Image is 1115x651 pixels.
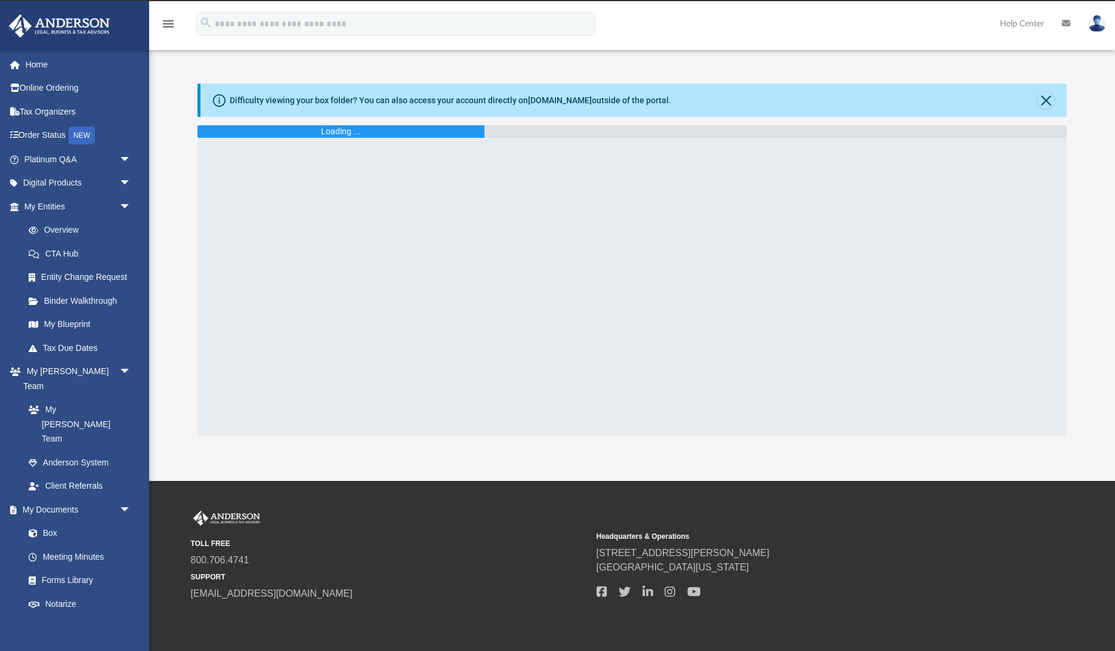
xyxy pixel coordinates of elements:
a: Anderson System [17,451,143,474]
small: SUPPORT [191,572,588,582]
div: NEW [69,127,95,144]
div: Loading ... [321,125,360,138]
a: Home [8,53,149,76]
i: menu [161,17,175,31]
small: TOLL FREE [191,538,588,549]
span: arrow_drop_down [119,171,143,196]
a: Meeting Minutes [17,545,143,569]
a: Online Ordering [8,76,149,100]
a: Overview [17,218,149,242]
a: My Blueprint [17,313,143,337]
a: Platinum Q&Aarrow_drop_down [8,147,149,171]
a: [GEOGRAPHIC_DATA][US_STATE] [597,562,749,572]
img: User Pic [1088,15,1106,32]
a: Digital Productsarrow_drop_down [8,171,149,195]
small: Headquarters & Operations [597,531,994,542]
a: Order StatusNEW [8,124,149,148]
span: arrow_drop_down [119,360,143,384]
a: Notarize [17,592,143,616]
a: Box [17,522,137,545]
a: My Entitiesarrow_drop_down [8,195,149,218]
a: My [PERSON_NAME] Team [17,398,137,451]
img: Anderson Advisors Platinum Portal [5,14,113,38]
span: arrow_drop_down [119,498,143,522]
a: Client Referrals [17,474,143,498]
a: CTA Hub [17,242,149,266]
a: My Documentsarrow_drop_down [8,498,143,522]
button: Close [1037,92,1054,109]
a: Forms Library [17,569,137,593]
a: menu [161,23,175,31]
a: Entity Change Request [17,266,149,289]
a: Binder Walkthrough [17,289,149,313]
a: My [PERSON_NAME] Teamarrow_drop_down [8,360,143,398]
div: Difficulty viewing your box folder? You can also access your account directly on outside of the p... [230,94,671,107]
a: 800.706.4741 [191,555,249,565]
i: search [199,16,212,29]
a: Tax Due Dates [17,336,149,360]
span: arrow_drop_down [119,195,143,219]
a: [STREET_ADDRESS][PERSON_NAME] [597,548,770,558]
a: [DOMAIN_NAME] [528,95,592,105]
img: Anderson Advisors Platinum Portal [191,511,262,526]
a: Tax Organizers [8,100,149,124]
span: arrow_drop_down [119,147,143,172]
a: [EMAIL_ADDRESS][DOMAIN_NAME] [191,588,353,598]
